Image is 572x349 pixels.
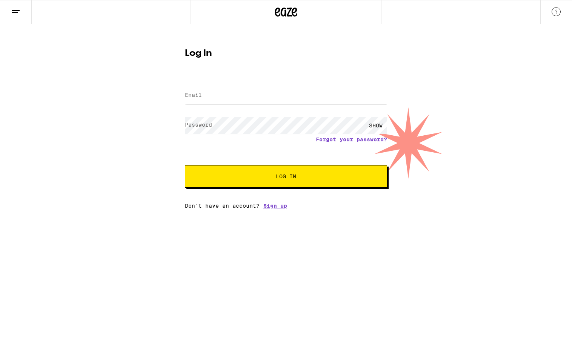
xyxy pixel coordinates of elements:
button: Log In [185,165,387,188]
input: Email [185,87,387,104]
a: Forgot your password? [316,136,387,142]
a: Sign up [263,203,287,209]
label: Email [185,92,202,98]
label: Password [185,122,212,128]
span: Log In [276,174,296,179]
div: SHOW [364,117,387,134]
h1: Log In [185,49,387,58]
div: Don't have an account? [185,203,387,209]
